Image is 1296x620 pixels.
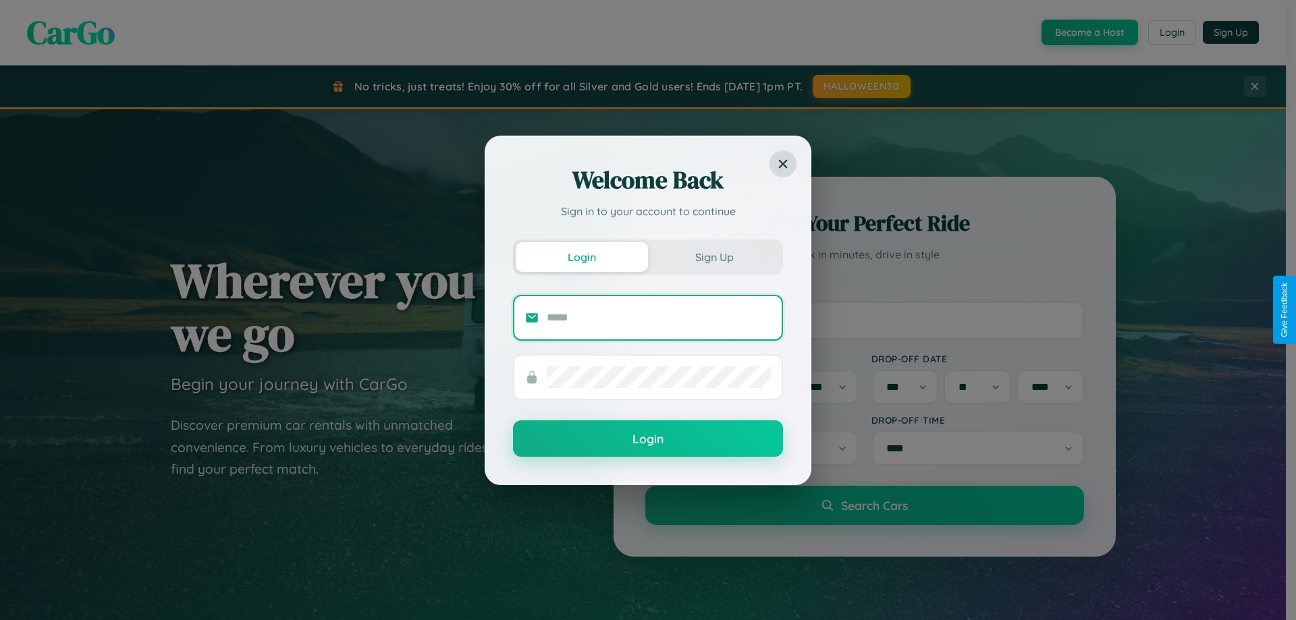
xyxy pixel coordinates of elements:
[1280,283,1289,337] div: Give Feedback
[648,242,780,272] button: Sign Up
[513,203,783,219] p: Sign in to your account to continue
[513,420,783,457] button: Login
[513,164,783,196] h2: Welcome Back
[516,242,648,272] button: Login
